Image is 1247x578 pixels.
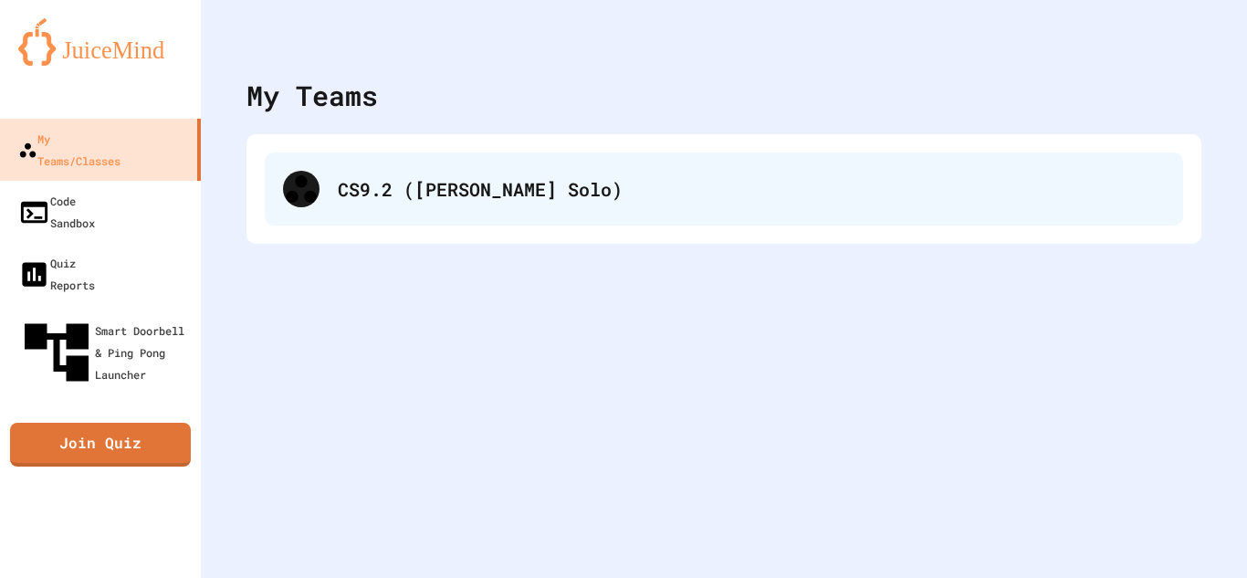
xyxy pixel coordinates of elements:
[246,75,378,116] div: My Teams
[265,152,1183,226] div: CS9.2 ([PERSON_NAME] Solo)
[18,128,121,172] div: My Teams/Classes
[338,175,1165,203] div: CS9.2 ([PERSON_NAME] Solo)
[18,190,95,234] div: Code Sandbox
[10,423,191,467] a: Join Quiz
[18,314,194,391] div: Smart Doorbell & Ping Pong Launcher
[18,18,183,66] img: logo-orange.svg
[18,252,95,296] div: Quiz Reports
